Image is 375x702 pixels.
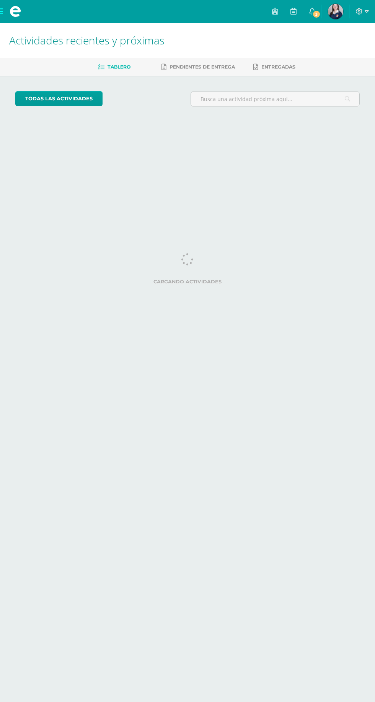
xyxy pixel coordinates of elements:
[170,64,235,70] span: Pendientes de entrega
[108,64,130,70] span: Tablero
[161,61,235,73] a: Pendientes de entrega
[312,10,321,18] span: 3
[261,64,295,70] span: Entregadas
[253,61,295,73] a: Entregadas
[9,33,165,47] span: Actividades recientes y próximas
[15,91,103,106] a: todas las Actividades
[328,4,343,19] img: 9f91c123f557900688947e0739fa7124.png
[191,92,359,106] input: Busca una actividad próxima aquí...
[15,279,360,285] label: Cargando actividades
[98,61,130,73] a: Tablero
